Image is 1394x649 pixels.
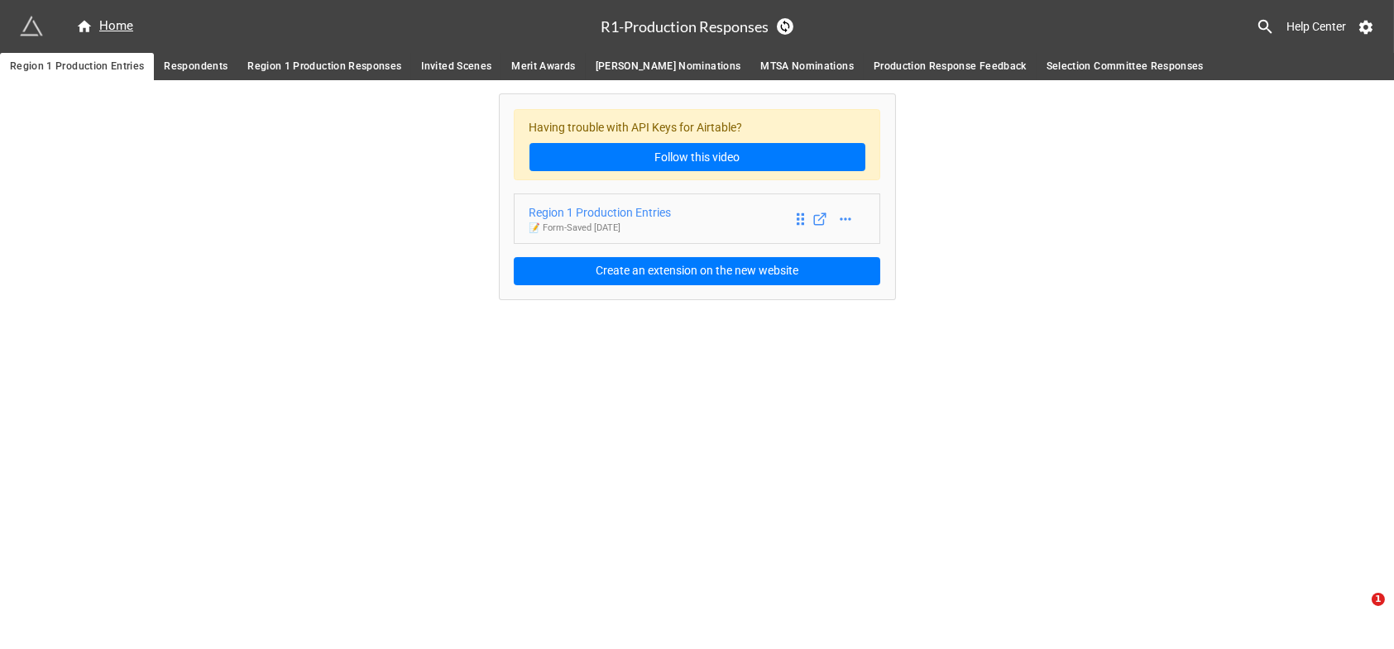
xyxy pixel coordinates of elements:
a: Help Center [1275,12,1358,41]
h3: R1-Production Responses [601,19,769,34]
a: Region 1 Production Entries📝 Form-Saved [DATE] [514,193,880,244]
span: Invited Scenes [421,58,491,75]
a: Follow this video [529,143,865,171]
span: Production Response Feedback [874,58,1027,75]
span: Selection Committee Responses [1047,58,1204,75]
div: Region 1 Production Entries [529,203,672,222]
div: Home [76,17,133,36]
iframe: Intercom live chat [1338,593,1377,632]
span: 1 [1372,593,1385,606]
span: Region 1 Production Entries [10,58,144,75]
span: Region 1 Production Responses [247,58,401,75]
button: Create an extension on the new website [514,257,880,285]
div: Having trouble with API Keys for Airtable? [514,109,880,181]
p: 📝 Form - Saved [DATE] [529,222,672,235]
a: Sync Base Structure [777,18,793,35]
span: Respondents [164,58,228,75]
span: [PERSON_NAME] Nominations [596,58,741,75]
img: miniextensions-icon.73ae0678.png [20,15,43,38]
span: MTSA Nominations [760,58,854,75]
span: Merit Awards [511,58,575,75]
a: Home [66,17,143,36]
